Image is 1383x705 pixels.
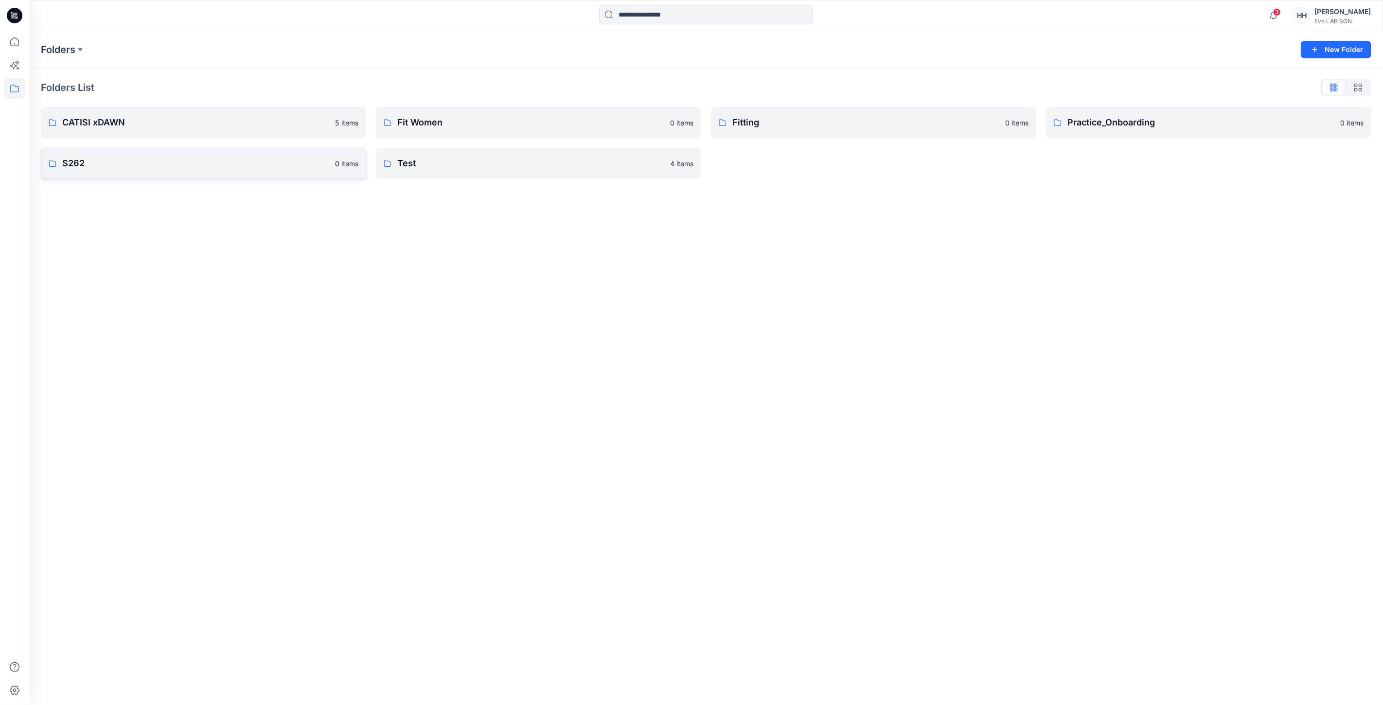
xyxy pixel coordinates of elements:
p: CATISI xDAWN [62,116,329,129]
p: S262 [62,157,329,170]
button: New Folder [1301,41,1371,58]
p: 0 items [670,118,693,128]
a: Folders [41,43,75,56]
div: [PERSON_NAME] [1314,6,1371,18]
p: 4 items [670,159,693,169]
p: Fitting [732,116,999,129]
span: 3 [1273,8,1281,16]
p: 0 items [335,159,358,169]
a: Test4 items [376,148,701,179]
a: Practice_Onboarding0 items [1046,107,1371,138]
p: 0 items [1005,118,1028,128]
a: Fit Women0 items [376,107,701,138]
p: Fit Women [397,116,664,129]
p: Folders List [41,80,94,95]
div: Evo LAB SGN [1314,18,1371,25]
p: 0 items [1340,118,1364,128]
p: Test [397,157,664,170]
p: Practice_Onboarding [1067,116,1334,129]
p: 5 items [335,118,358,128]
div: HH [1293,7,1311,24]
a: Fitting0 items [711,107,1036,138]
a: S2620 items [41,148,366,179]
a: CATISI xDAWN5 items [41,107,366,138]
